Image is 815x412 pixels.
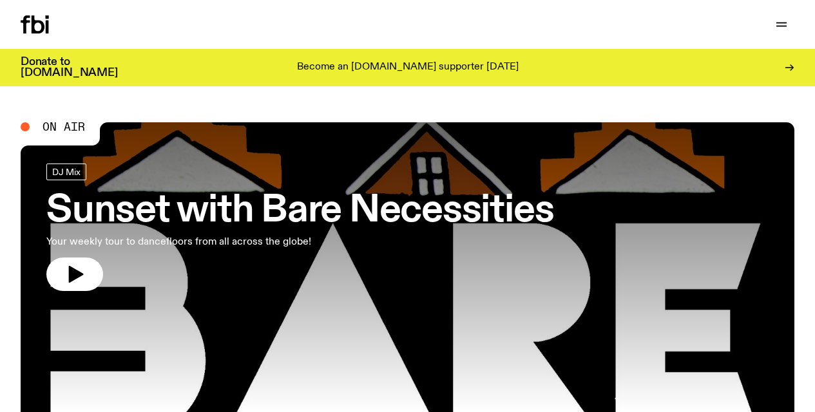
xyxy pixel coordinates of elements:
[46,234,376,250] p: Your weekly tour to dancefloors from all across the globe!
[46,164,553,291] a: Sunset with Bare NecessitiesYour weekly tour to dancefloors from all across the globe!
[21,57,118,79] h3: Donate to [DOMAIN_NAME]
[52,167,81,176] span: DJ Mix
[297,62,519,73] p: Become an [DOMAIN_NAME] supporter [DATE]
[46,193,553,229] h3: Sunset with Bare Necessities
[46,164,86,180] a: DJ Mix
[43,121,85,133] span: On Air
